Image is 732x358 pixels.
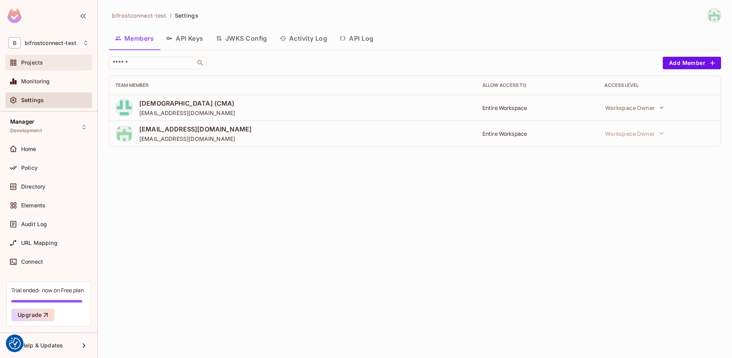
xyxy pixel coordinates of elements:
button: Workspace Owner [601,100,668,115]
span: Projects [21,59,43,66]
span: [DEMOGRAPHIC_DATA] (CMA) [139,99,235,108]
img: cto@bifrostconnect.com [708,9,721,22]
span: [EMAIL_ADDRESS][DOMAIN_NAME] [139,135,252,142]
div: Entire Workspace [482,130,592,137]
button: Workspace Owner [601,126,668,141]
img: Revisit consent button [9,338,21,349]
img: SReyMgAAAABJRU5ErkJggg== [7,9,22,23]
img: 181455995 [115,125,133,142]
span: Directory [21,183,45,190]
span: Manager [10,119,34,125]
button: Consent Preferences [9,338,21,349]
div: Allow Access to [482,82,592,88]
span: Development [10,128,42,134]
span: Elements [21,202,45,209]
button: Activity Log [273,29,334,48]
div: Team Member [115,82,470,88]
span: Settings [175,12,198,19]
span: Help & Updates [21,342,63,349]
button: JWKS Config [210,29,273,48]
span: B [9,37,21,49]
span: Monitoring [21,78,50,85]
span: Audit Log [21,221,47,227]
div: Entire Workspace [482,104,592,112]
div: Access Level [604,82,714,88]
span: bifrostconnect-test [112,12,167,19]
span: [EMAIL_ADDRESS][DOMAIN_NAME] [139,109,235,117]
li: / [170,12,172,19]
div: Trial ended- now on Free plan [11,286,84,294]
img: 70372011 [115,99,133,117]
span: Settings [21,97,44,103]
span: Workspace: bifrostconnect-test [25,40,76,46]
button: API Keys [160,29,210,48]
span: [EMAIL_ADDRESS][DOMAIN_NAME] [139,125,252,133]
button: Add Member [663,57,721,69]
span: Home [21,146,36,152]
span: URL Mapping [21,240,58,246]
button: Members [109,29,160,48]
span: Connect [21,259,43,265]
span: Policy [21,165,38,171]
button: Upgrade [11,309,54,321]
button: API Log [333,29,379,48]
